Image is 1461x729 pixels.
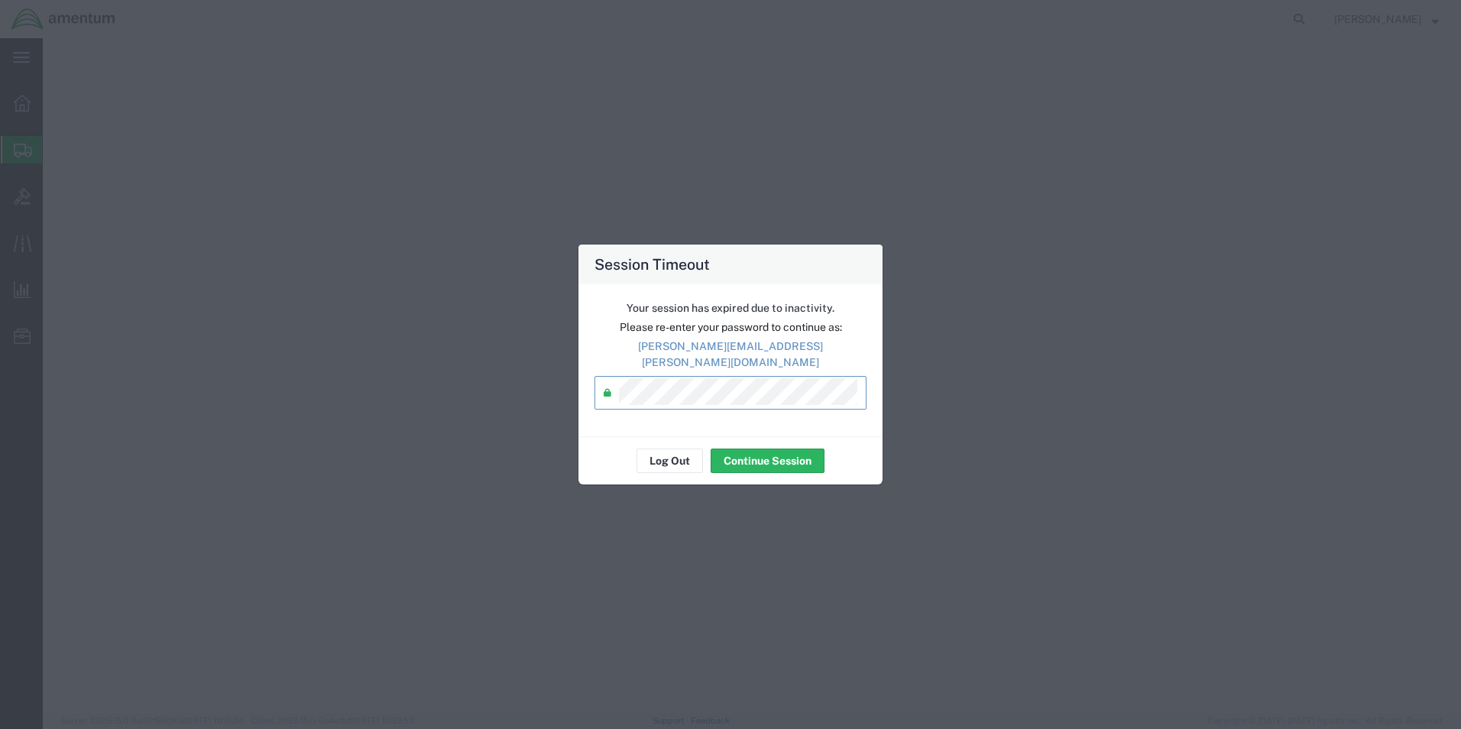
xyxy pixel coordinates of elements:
p: [PERSON_NAME][EMAIL_ADDRESS][PERSON_NAME][DOMAIN_NAME] [594,339,867,371]
button: Log Out [637,449,703,473]
h4: Session Timeout [594,253,710,275]
button: Continue Session [711,449,824,473]
p: Your session has expired due to inactivity. [594,300,867,316]
p: Please re-enter your password to continue as: [594,319,867,335]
